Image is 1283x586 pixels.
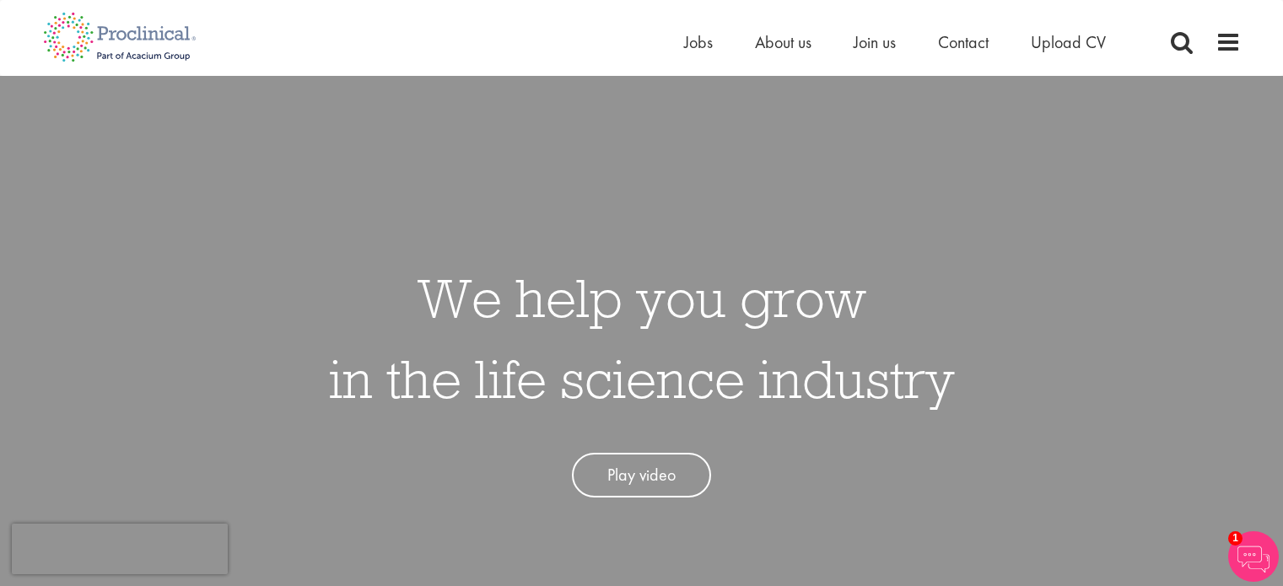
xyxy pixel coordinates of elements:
img: Chatbot [1228,531,1279,582]
a: Upload CV [1031,31,1106,53]
a: Contact [938,31,989,53]
span: 1 [1228,531,1243,546]
a: Play video [572,453,711,497]
h1: We help you grow in the life science industry [329,257,955,419]
a: Jobs [684,31,713,53]
a: About us [755,31,811,53]
a: Join us [854,31,896,53]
